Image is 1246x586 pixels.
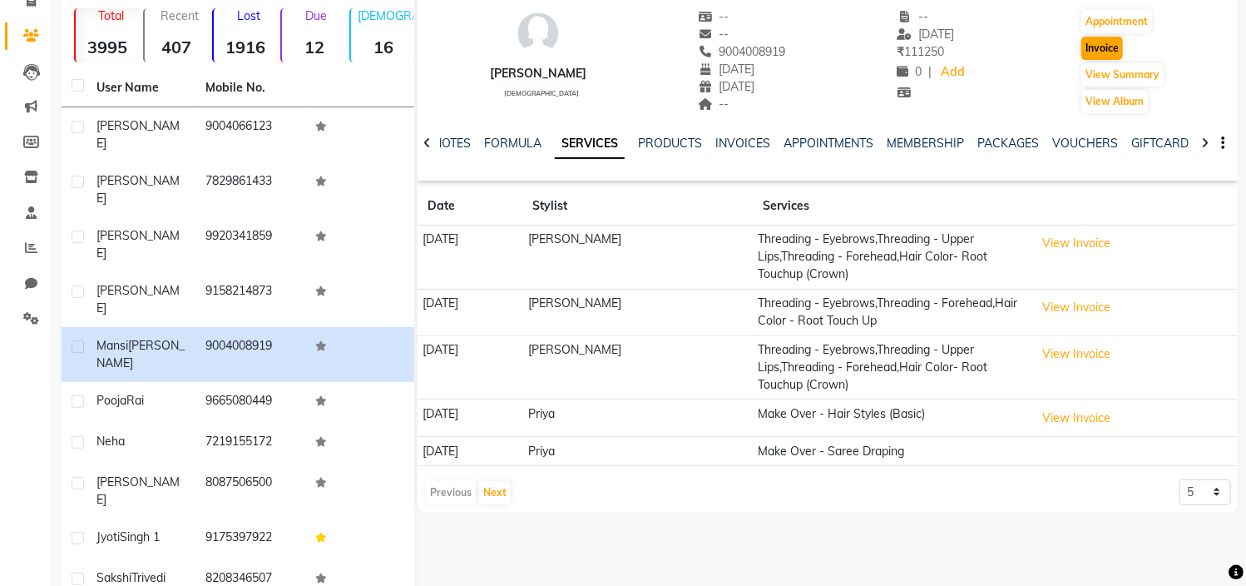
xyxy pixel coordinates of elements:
[887,136,964,151] a: MEMBERSHIP
[220,8,278,23] p: Lost
[195,519,304,559] td: 9175397922
[96,338,185,370] span: [PERSON_NAME]
[490,65,586,82] div: [PERSON_NAME]
[195,69,304,107] th: Mobile No.
[523,335,754,400] td: [PERSON_NAME]
[96,570,131,585] span: Sakshi
[784,136,873,151] a: APPOINTMENTS
[195,464,304,519] td: 8087506500
[1081,90,1148,113] button: View Album
[523,437,754,466] td: Priya
[195,162,304,217] td: 7829861433
[1035,295,1118,320] button: View Invoice
[698,9,729,24] span: --
[1131,136,1196,151] a: GIFTCARDS
[753,187,1030,226] th: Services
[513,8,563,58] img: avatar
[638,136,702,151] a: PRODUCTS
[285,8,346,23] p: Due
[87,69,195,107] th: User Name
[698,27,729,42] span: --
[96,434,125,449] span: Neha
[214,37,278,57] strong: 1916
[195,423,304,464] td: 7219155172
[753,289,1030,335] td: Threading - Eyebrows,Threading - Forehead,Hair Color - Root Touch Up
[897,27,955,42] span: [DATE]
[977,136,1039,151] a: PACKAGES
[418,400,522,437] td: [DATE]
[96,393,126,408] span: Pooja
[282,37,346,57] strong: 12
[82,8,140,23] p: Total
[120,529,160,544] span: Singh 1
[698,97,729,112] span: --
[484,136,541,151] a: FORMULA
[195,327,304,382] td: 9004008919
[96,338,128,353] span: Mansi
[753,226,1030,290] td: Threading - Eyebrows,Threading - Upper Lips,Threading - Forehead,Hair Color- Root Touchup (Crown)
[715,136,770,151] a: INVOICES
[523,226,754,290] td: [PERSON_NAME]
[939,61,968,84] a: Add
[418,187,522,226] th: Date
[523,187,754,226] th: Stylist
[897,9,929,24] span: --
[753,335,1030,400] td: Threading - Eyebrows,Threading - Upper Lips,Threading - Forehead,Hair Color- Root Touchup (Crown)
[523,289,754,335] td: [PERSON_NAME]
[96,228,180,261] span: [PERSON_NAME]
[1035,341,1118,367] button: View Invoice
[753,400,1030,437] td: Make Over - Hair Styles (Basic)
[195,217,304,272] td: 9920341859
[1035,405,1118,431] button: View Invoice
[433,136,471,151] a: NOTES
[96,283,180,315] span: [PERSON_NAME]
[145,37,209,57] strong: 407
[418,335,522,400] td: [DATE]
[96,474,180,507] span: [PERSON_NAME]
[479,481,511,504] button: Next
[195,107,304,162] td: 9004066123
[1081,37,1123,60] button: Invoice
[358,8,415,23] p: [DEMOGRAPHIC_DATA]
[418,226,522,290] td: [DATE]
[418,437,522,466] td: [DATE]
[418,289,522,335] td: [DATE]
[698,44,786,59] span: 9004008919
[698,79,755,94] span: [DATE]
[1081,10,1152,33] button: Appointment
[1035,231,1118,256] button: View Invoice
[1081,63,1164,87] button: View Summary
[96,173,180,206] span: [PERSON_NAME]
[698,62,755,77] span: [DATE]
[897,44,905,59] span: ₹
[504,89,580,97] span: [DEMOGRAPHIC_DATA]
[555,129,625,159] a: SERVICES
[1052,136,1118,151] a: VOUCHERS
[929,63,932,81] span: |
[195,382,304,423] td: 9665080449
[897,64,922,79] span: 0
[131,570,166,585] span: Trivedi
[96,529,120,544] span: Jyoti
[195,272,304,327] td: 9158214873
[897,44,945,59] span: 111250
[76,37,140,57] strong: 3995
[351,37,415,57] strong: 16
[523,400,754,437] td: Priya
[126,393,144,408] span: Rai
[96,118,180,151] span: [PERSON_NAME]
[753,437,1030,466] td: Make Over - Saree Draping
[151,8,209,23] p: Recent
